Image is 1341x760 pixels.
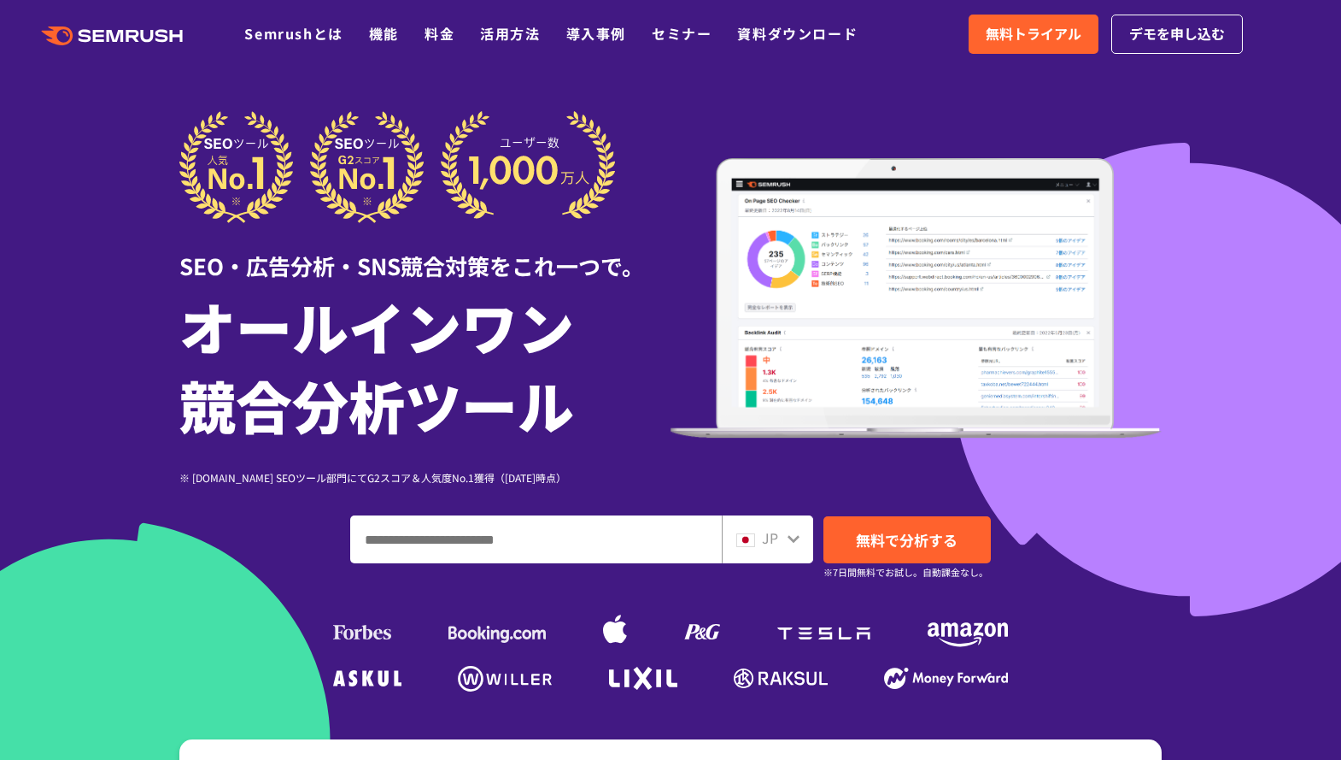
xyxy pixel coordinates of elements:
[179,286,670,444] h1: オールインワン 競合分析ツール
[986,23,1081,45] span: 無料トライアル
[823,564,988,580] small: ※7日間無料でお試し。自動課金なし。
[762,527,778,548] span: JP
[1111,15,1243,54] a: デモを申し込む
[244,23,343,44] a: Semrushとは
[737,23,858,44] a: 資料ダウンロード
[369,23,399,44] a: 機能
[351,516,721,563] input: ドメイン、キーワードまたはURLを入力してください
[179,469,670,486] div: ※ [DOMAIN_NAME] SEOツール部門にてG2スコア＆人気度No.1獲得（[DATE]時点）
[566,23,626,44] a: 導入事例
[480,23,540,44] a: 活用方法
[1129,23,1225,45] span: デモを申し込む
[179,223,670,282] div: SEO・広告分析・SNS競合対策をこれ一つで。
[425,23,454,44] a: 料金
[652,23,711,44] a: セミナー
[969,15,1098,54] a: 無料トライアル
[856,529,957,551] span: 無料で分析する
[823,516,991,563] a: 無料で分析する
